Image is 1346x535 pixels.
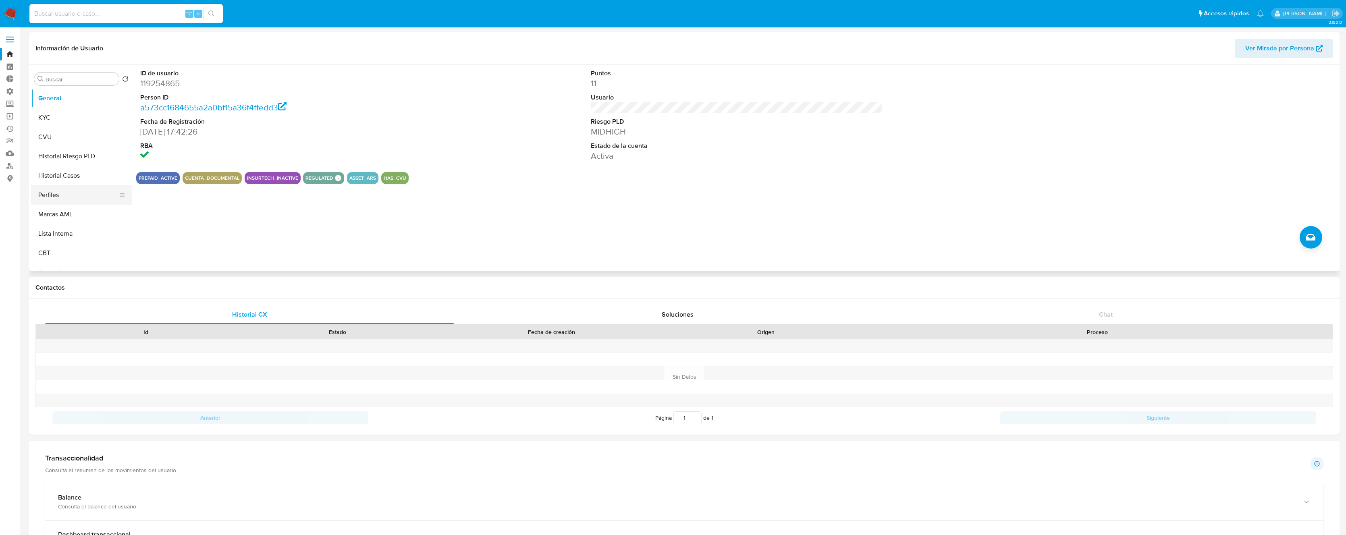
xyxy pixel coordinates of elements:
[591,117,883,126] dt: Riesgo PLD
[29,8,223,19] input: Buscar usuario o caso...
[711,414,713,422] span: 1
[31,166,132,185] button: Historial Casos
[140,117,432,126] dt: Fecha de Registración
[591,141,883,150] dt: Estado de la cuenta
[52,411,368,424] button: Anterior
[140,78,432,89] dd: 119254865
[1257,10,1264,17] a: Notificaciones
[46,76,116,83] input: Buscar
[197,10,199,17] span: s
[867,328,1327,336] div: Proceso
[56,328,236,336] div: Id
[1331,9,1340,18] a: Salir
[31,205,132,224] button: Marcas AML
[31,89,132,108] button: General
[122,76,129,85] button: Volver al orden por defecto
[31,185,125,205] button: Perfiles
[35,284,1333,292] h1: Contactos
[186,10,192,17] span: ⌥
[31,108,132,127] button: KYC
[140,69,432,78] dt: ID de usuario
[591,78,883,89] dd: 11
[203,8,220,19] button: search-icon
[1283,10,1329,17] p: federico.luaces@mercadolibre.com
[676,328,856,336] div: Origen
[140,126,432,137] dd: [DATE] 17:42:26
[31,224,132,243] button: Lista Interna
[591,150,883,162] dd: Activa
[31,243,132,263] button: CBT
[1235,39,1333,58] button: Ver Mirada por Persona
[1245,39,1314,58] span: Ver Mirada por Persona
[31,147,132,166] button: Historial Riesgo PLD
[591,93,883,102] dt: Usuario
[140,93,432,102] dt: Person ID
[1204,9,1249,18] span: Accesos rápidos
[232,310,267,319] span: Historial CX
[140,102,287,113] a: a573cc1684655a2a0bf15a36f4ffedd3
[1099,310,1113,319] span: Chat
[439,328,664,336] div: Fecha de creación
[655,411,713,424] span: Página de
[35,44,103,52] h1: Información de Usuario
[662,310,694,319] span: Soluciones
[140,141,432,150] dt: RBA
[31,127,132,147] button: CVU
[37,76,44,82] button: Buscar
[247,328,428,336] div: Estado
[591,126,883,137] dd: MIDHIGH
[591,69,883,78] dt: Puntos
[1000,411,1316,424] button: Siguiente
[31,263,132,282] button: Fecha Compliant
